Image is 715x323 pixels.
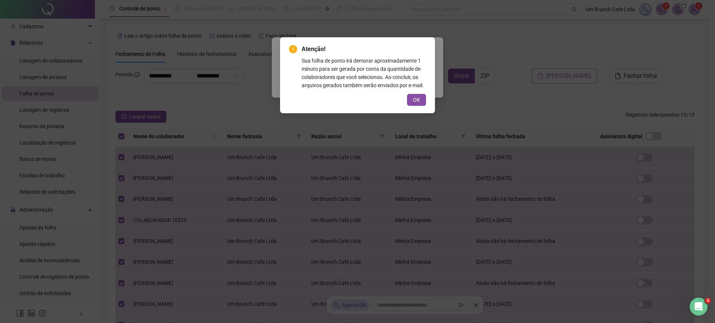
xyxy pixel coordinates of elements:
button: OK [407,94,426,106]
span: OK [413,96,420,104]
span: exclamation-circle [289,45,297,53]
div: Sua folha de ponto irá demorar aproximadamente 1 minuto para ser gerada por conta da quantidade d... [302,57,426,89]
span: Atenção! [302,45,426,54]
span: 2 [705,298,711,304]
iframe: Intercom live chat [690,298,708,316]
